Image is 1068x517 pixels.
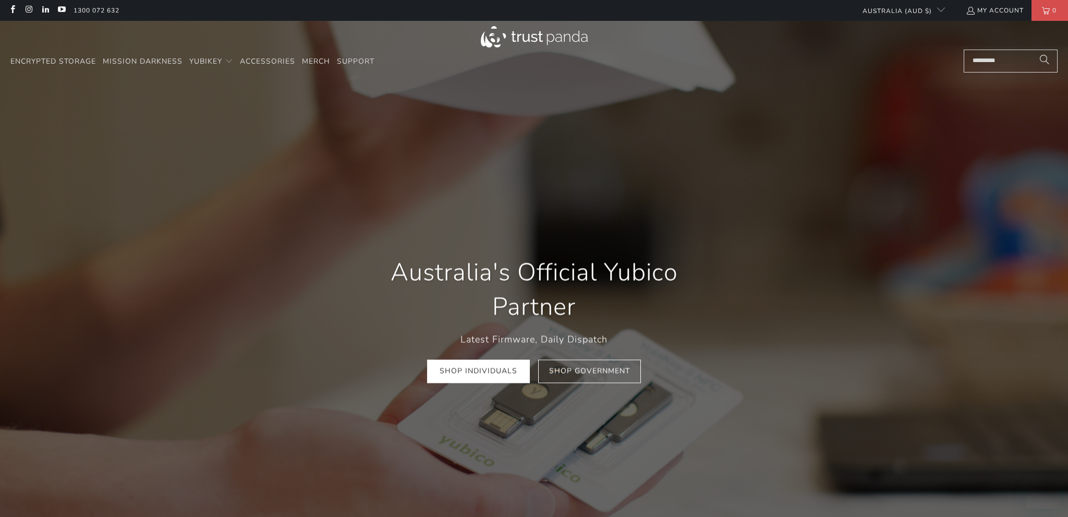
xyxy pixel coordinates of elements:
span: Mission Darkness [103,56,183,66]
button: Search [1031,50,1058,73]
a: Accessories [240,50,295,74]
p: Latest Firmware, Daily Dispatch [362,332,706,347]
a: Trust Panda Australia on YouTube [57,6,66,15]
a: My Account [966,5,1024,16]
a: Encrypted Storage [10,50,96,74]
span: Merch [302,56,330,66]
img: Trust Panda Australia [481,26,588,47]
h1: Australia's Official Yubico Partner [362,255,706,324]
nav: Translation missing: en.navigation.header.main_nav [10,50,374,74]
a: Merch [302,50,330,74]
a: Support [337,50,374,74]
a: 1300 072 632 [74,5,119,16]
summary: YubiKey [189,50,233,74]
a: Shop Individuals [427,360,530,383]
a: Trust Panda Australia on Instagram [24,6,33,15]
span: Encrypted Storage [10,56,96,66]
span: Support [337,56,374,66]
a: Trust Panda Australia on LinkedIn [41,6,50,15]
iframe: Button to launch messaging window [1026,475,1060,509]
a: Mission Darkness [103,50,183,74]
a: Shop Government [538,360,641,383]
span: Accessories [240,56,295,66]
span: YubiKey [189,56,222,66]
input: Search... [964,50,1058,73]
a: Trust Panda Australia on Facebook [8,6,17,15]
